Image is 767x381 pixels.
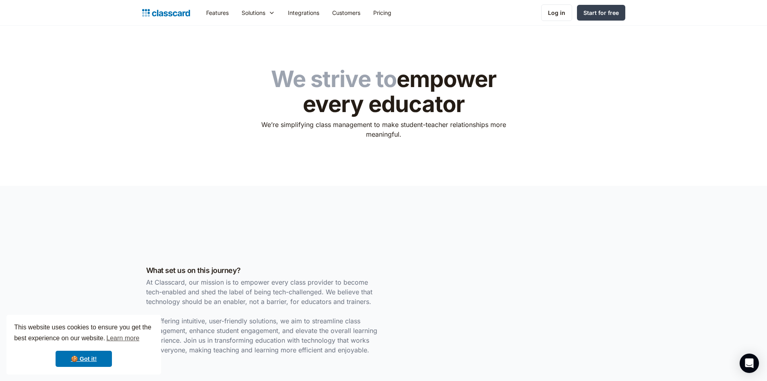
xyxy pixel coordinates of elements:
[541,4,572,21] a: Log in
[583,8,619,17] div: Start for free
[105,332,141,344] a: learn more about cookies
[367,4,398,22] a: Pricing
[740,354,759,373] div: Open Intercom Messenger
[577,5,625,21] a: Start for free
[200,4,235,22] a: Features
[6,315,161,375] div: cookieconsent
[146,277,380,355] p: At Classcard, our mission is to empower every class provider to become tech-enabled and shed the ...
[326,4,367,22] a: Customers
[281,4,326,22] a: Integrations
[548,8,565,17] div: Log in
[271,65,397,93] span: We strive to
[56,351,112,367] a: dismiss cookie message
[235,4,281,22] div: Solutions
[146,265,380,276] h3: What set us on this journey?
[242,8,265,17] div: Solutions
[142,7,190,19] a: home
[256,120,511,139] p: We’re simplifying class management to make student-teacher relationships more meaningful.
[14,323,153,344] span: This website uses cookies to ensure you get the best experience on our website.
[256,67,511,117] h1: empower every educator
